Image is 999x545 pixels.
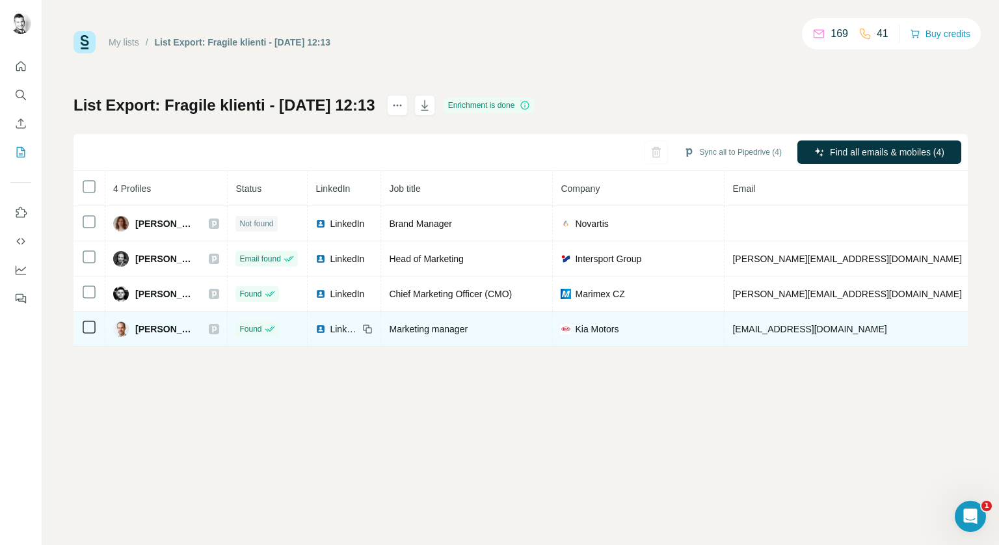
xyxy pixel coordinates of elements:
[10,287,31,310] button: Feedback
[330,287,364,300] span: LinkedIn
[877,26,888,42] p: 41
[732,324,886,334] span: [EMAIL_ADDRESS][DOMAIN_NAME]
[73,95,375,116] h1: List Export: Fragile klienti - [DATE] 12:13
[239,323,261,335] span: Found
[10,201,31,224] button: Use Surfe on LinkedIn
[561,324,571,334] img: company-logo
[135,323,196,336] span: [PERSON_NAME]
[109,37,139,47] a: My lists
[315,219,326,229] img: LinkedIn logo
[73,31,96,53] img: Surfe Logo
[444,98,535,113] div: Enrichment is done
[113,321,129,337] img: Avatar
[135,217,196,230] span: [PERSON_NAME]
[10,140,31,164] button: My lists
[575,287,624,300] span: Marimex CZ
[239,288,261,300] span: Found
[674,142,791,162] button: Sync all to Pipedrive (4)
[561,289,571,299] img: company-logo
[10,112,31,135] button: Enrich CSV
[389,183,420,194] span: Job title
[239,253,280,265] span: Email found
[389,254,463,264] span: Head of Marketing
[561,254,571,264] img: company-logo
[561,219,571,229] img: company-logo
[575,323,619,336] span: Kia Motors
[575,217,608,230] span: Novartis
[732,289,961,299] span: [PERSON_NAME][EMAIL_ADDRESS][DOMAIN_NAME]
[10,258,31,282] button: Dashboard
[330,252,364,265] span: LinkedIn
[575,252,641,265] span: Intersport Group
[113,251,129,267] img: Avatar
[330,323,358,336] span: LinkedIn
[10,83,31,107] button: Search
[113,183,151,194] span: 4 Profiles
[955,501,986,532] iframe: Intercom live chat
[155,36,330,49] div: List Export: Fragile klienti - [DATE] 12:13
[135,287,196,300] span: [PERSON_NAME]
[330,217,364,230] span: LinkedIn
[10,13,31,34] img: Avatar
[10,230,31,253] button: Use Surfe API
[135,252,196,265] span: [PERSON_NAME]
[387,95,408,116] button: actions
[239,218,273,230] span: Not found
[732,254,961,264] span: [PERSON_NAME][EMAIL_ADDRESS][DOMAIN_NAME]
[389,324,468,334] span: Marketing manager
[235,183,261,194] span: Status
[10,55,31,78] button: Quick start
[113,286,129,302] img: Avatar
[315,289,326,299] img: LinkedIn logo
[910,25,970,43] button: Buy credits
[113,216,129,232] img: Avatar
[389,219,452,229] span: Brand Manager
[146,36,148,49] li: /
[830,146,944,159] span: Find all emails & mobiles (4)
[389,289,512,299] span: Chief Marketing Officer (CMO)
[732,183,755,194] span: Email
[981,501,992,511] span: 1
[315,324,326,334] img: LinkedIn logo
[561,183,600,194] span: Company
[831,26,848,42] p: 169
[797,140,961,164] button: Find all emails & mobiles (4)
[315,254,326,264] img: LinkedIn logo
[315,183,350,194] span: LinkedIn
